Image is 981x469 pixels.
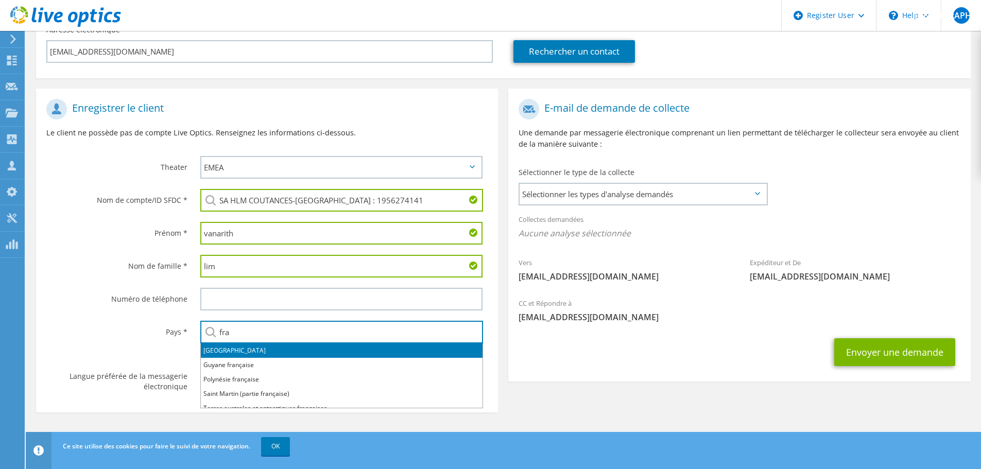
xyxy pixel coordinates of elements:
[519,311,960,323] span: [EMAIL_ADDRESS][DOMAIN_NAME]
[834,338,955,366] button: Envoyer une demande
[46,189,187,205] label: Nom de compte/ID SFDC *
[201,387,483,401] li: Saint Martin (partie française)
[513,40,635,63] a: Rechercher un contact
[953,7,970,24] span: [DEMOGRAPHIC_DATA]
[201,401,483,415] li: Terres australes et antarctiques françaises
[508,292,970,328] div: CC et Répondre à
[519,271,729,282] span: [EMAIL_ADDRESS][DOMAIN_NAME]
[519,99,955,119] h1: E-mail de demande de collecte
[508,252,739,287] div: Vers
[46,222,187,238] label: Prénom *
[46,288,187,304] label: Numéro de téléphone
[46,127,488,138] p: Le client ne possède pas de compte Live Optics. Renseignez les informations ci-dessous.
[889,11,898,20] svg: \n
[508,209,970,247] div: Collectes demandées
[519,127,960,150] p: Une demande par messagerie électronique comprenant un lien permettant de télécharger le collecteu...
[201,372,483,387] li: Polynésie française
[201,343,483,358] li: [GEOGRAPHIC_DATA]
[63,442,250,450] span: Ce site utilise des cookies pour faire le suivi de votre navigation.
[519,228,960,239] span: Aucune analyse sélectionnée
[46,255,187,271] label: Nom de famille *
[46,321,187,337] label: Pays *
[739,252,971,287] div: Expéditeur et De
[519,167,634,178] label: Sélectionner le type de la collecte
[46,156,187,172] label: Theater
[46,99,483,119] h1: Enregistrer le client
[261,437,290,456] a: OK
[520,184,766,204] span: Sélectionner les types d'analyse demandés
[750,271,960,282] span: [EMAIL_ADDRESS][DOMAIN_NAME]
[201,358,483,372] li: Guyane française
[46,365,187,392] label: Langue préférée de la messagerie électronique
